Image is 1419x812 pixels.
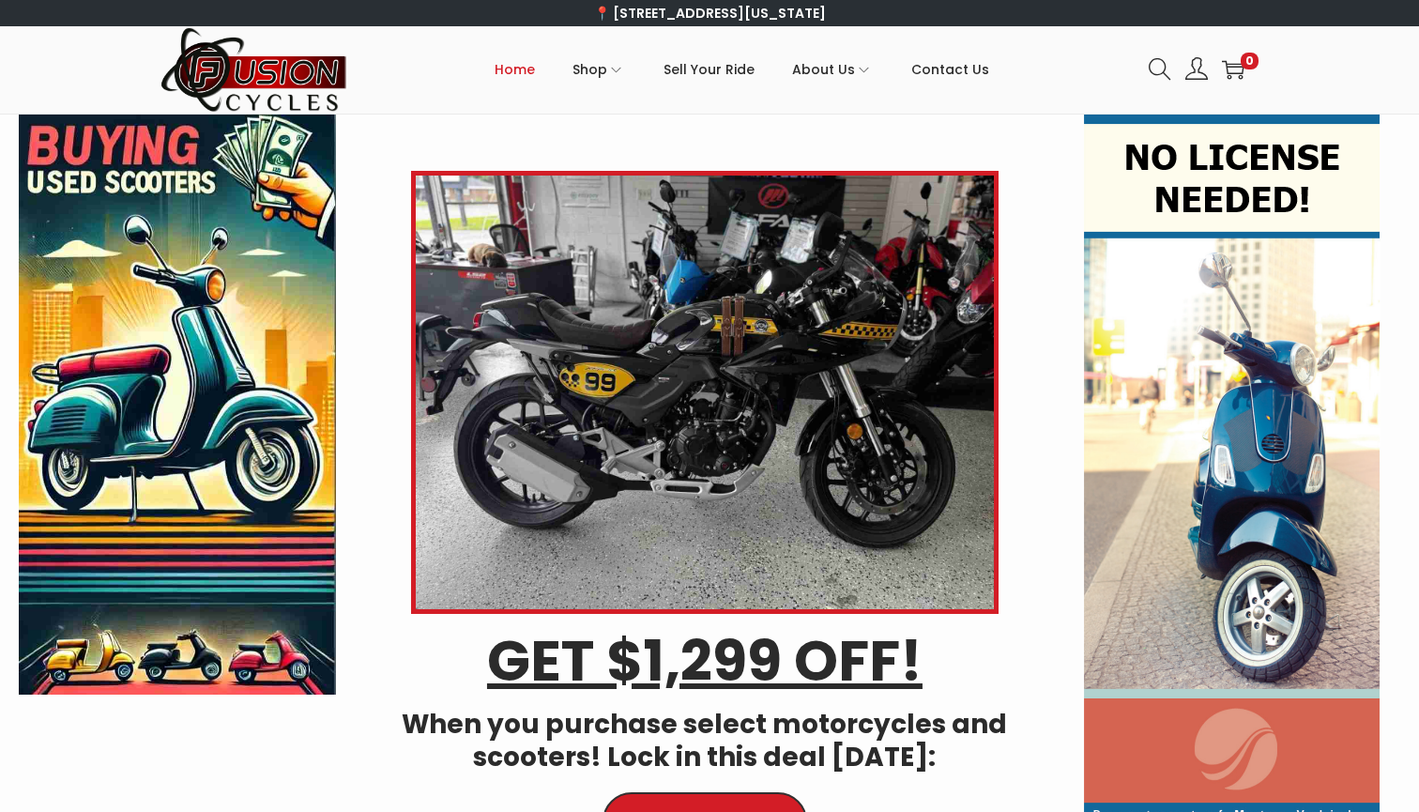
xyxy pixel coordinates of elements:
a: Shop [572,27,626,112]
a: 📍 [STREET_ADDRESS][US_STATE] [594,4,826,23]
a: Contact Us [911,27,989,112]
nav: Primary navigation [348,27,1135,112]
span: Shop [572,46,607,93]
a: About Us [792,27,874,112]
h4: When you purchase select motorcycles and scooters! Lock in this deal [DATE]: [364,708,1045,774]
span: About Us [792,46,855,93]
span: Sell Your Ride [664,46,755,93]
a: Sell Your Ride [664,27,755,112]
img: Woostify retina logo [160,26,348,114]
u: GET $1,299 OFF! [487,621,923,700]
a: 0 [1222,58,1244,81]
a: Home [495,27,535,112]
span: Contact Us [911,46,989,93]
span: Home [495,46,535,93]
